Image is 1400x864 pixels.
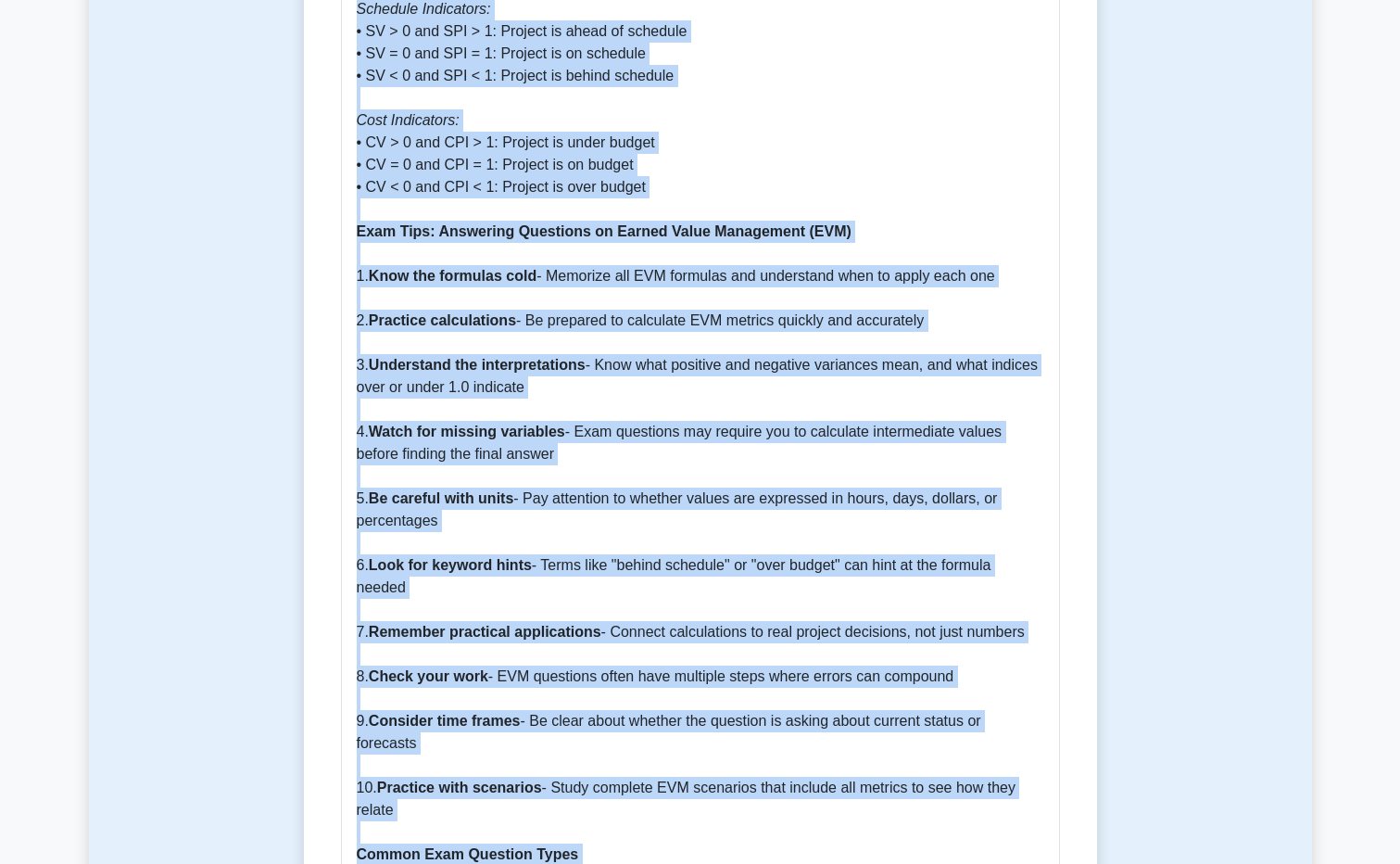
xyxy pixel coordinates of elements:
b: Know the formulas cold [369,268,536,284]
b: Practice with scenarios [377,780,542,795]
i: Cost Indicators: [357,112,460,128]
b: Watch for missing variables [369,424,565,439]
b: Look for keyword hints [369,557,532,573]
b: Remember practical applications [369,624,601,640]
b: Consider time frames [369,713,521,729]
b: Exam Tips: Answering Questions on Earned Value Management (EVM) [357,223,851,239]
b: Be careful with units [369,490,513,506]
b: Practice calculations [369,312,516,328]
i: Schedule Indicators: [357,1,491,17]
b: Check your work [369,668,488,684]
b: Understand the interpretations [369,357,586,373]
b: Common Exam Question Types [357,846,579,862]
